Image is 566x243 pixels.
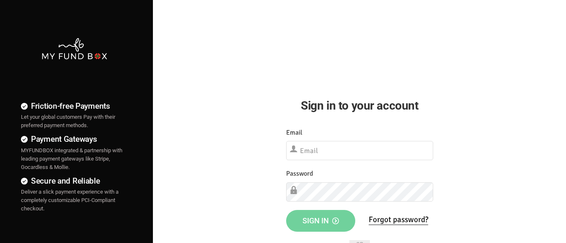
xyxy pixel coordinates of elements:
[41,37,108,60] img: mfbwhite.png
[302,216,339,225] span: Sign in
[286,128,302,138] label: Email
[21,147,122,170] span: MYFUNDBOX integrated & partnership with leading payment gateways like Stripe, Gocardless & Mollie.
[21,133,128,145] h4: Payment Gateways
[369,215,428,225] a: Forgot password?
[286,169,313,179] label: Password
[286,210,356,232] button: Sign in
[21,114,115,128] span: Let your global customers Pay with their preferred payment methods.
[21,100,128,112] h4: Friction-free Payments
[21,189,119,212] span: Deliver a slick payment experience with a completely customizable PCI-Compliant checkout.
[286,97,433,115] h2: Sign in to your account
[21,175,128,187] h4: Secure and Reliable
[286,141,433,160] input: Email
